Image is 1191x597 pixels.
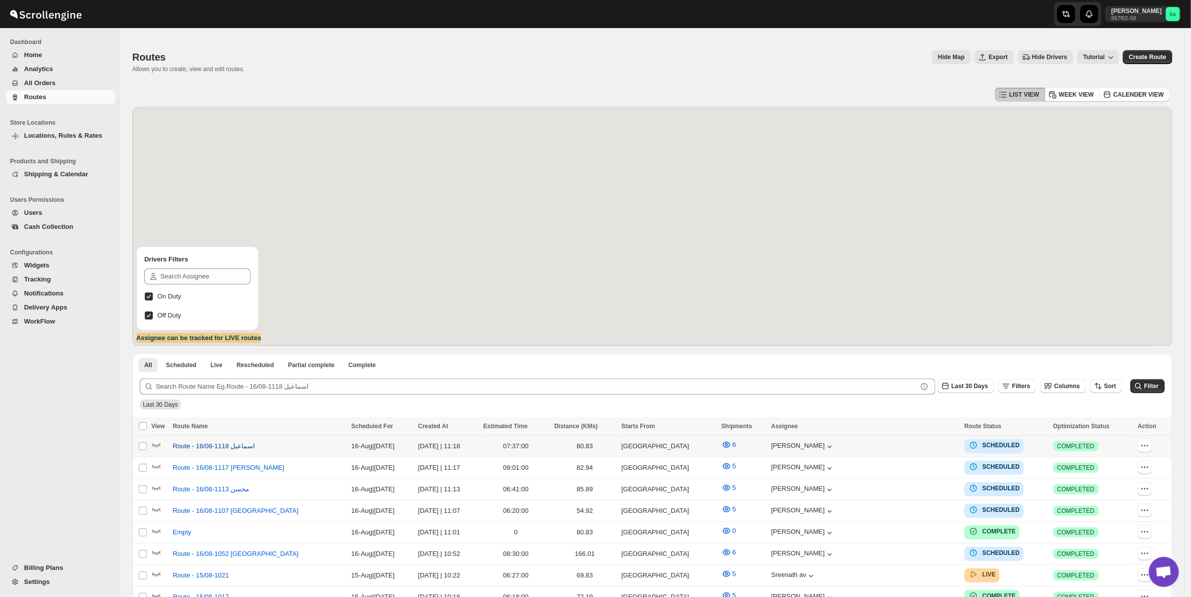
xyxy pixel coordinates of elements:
[6,561,115,575] button: Billing Plans
[24,79,56,87] span: All Orders
[1054,383,1080,390] span: Columns
[173,570,229,580] span: Route - 15/08-1021
[932,50,971,64] button: Map action label
[8,2,83,27] img: ScrollEngine
[24,289,64,297] span: Notifications
[1018,50,1074,64] button: Hide Drivers
[6,575,115,589] button: Settings
[1113,91,1164,99] span: CALENDER VIEW
[173,441,256,451] span: Route - 16/08-1118 اسماعيل
[969,505,1020,515] button: SCHEDULED
[937,379,994,393] button: Last 30 Days
[733,527,736,534] span: 0
[418,506,477,516] div: [DATE] | 11:07
[173,484,250,494] span: Route - 16/08-1113 محسن
[771,423,798,430] span: Assignee
[136,333,261,343] label: Assignee can be tracked for LIVE routes
[167,546,305,562] button: Route - 16/08-1052 [GEOGRAPHIC_DATA]
[351,442,394,450] span: 16-Aug | [DATE]
[144,254,251,264] h2: Drivers Filters
[10,157,115,165] span: Products and Shipping
[771,485,835,495] button: [PERSON_NAME]
[621,506,716,516] div: [GEOGRAPHIC_DATA]
[733,570,736,577] span: 5
[771,442,835,452] div: [PERSON_NAME]
[24,304,67,311] span: Delivery Apps
[771,463,835,473] button: [PERSON_NAME]
[1144,383,1159,390] span: Filter
[6,220,115,234] button: Cash Collection
[418,549,477,559] div: [DATE] | 10:52
[24,93,46,101] span: Routes
[716,437,742,453] button: 6
[157,292,181,300] span: On Duty
[236,361,274,369] span: Rescheduled
[621,570,716,580] div: [GEOGRAPHIC_DATA]
[288,361,335,369] span: Partial complete
[621,423,655,430] span: Starts From
[418,570,477,580] div: [DATE] | 10:22
[167,438,262,454] button: Route - 16/08-1118 اسماعيل
[1057,528,1095,536] span: COMPLETED
[716,523,742,539] button: 0
[24,223,73,230] span: Cash Collection
[351,464,394,471] span: 16-Aug | [DATE]
[166,361,196,369] span: Scheduled
[167,567,235,583] button: Route - 15/08-1021
[10,196,115,204] span: Users Permissions
[621,484,716,494] div: [GEOGRAPHIC_DATA]
[351,571,394,579] span: 15-Aug | [DATE]
[722,423,752,430] span: Shipments
[144,361,152,369] span: All
[484,441,549,451] div: 07:37:00
[6,48,115,62] button: Home
[938,53,965,61] span: Hide Map
[210,361,222,369] span: Live
[1045,88,1100,102] button: WEEK VIEW
[6,286,115,301] button: Notifications
[157,312,181,319] span: Off Duty
[1077,50,1119,64] button: Tutorial
[1099,88,1170,102] button: CALENDER VIEW
[771,571,816,581] button: Sreenath av
[1032,53,1068,61] span: Hide Drivers
[733,548,736,556] span: 6
[1104,383,1116,390] span: Sort
[173,463,285,473] span: Route - 16/08-1117 [PERSON_NAME]
[1090,379,1122,393] button: Sort
[969,440,1020,450] button: SCHEDULED
[965,423,1002,430] span: Route Status
[983,549,1020,556] b: SCHEDULED
[983,463,1020,470] b: SCHEDULED
[983,571,996,578] b: LIVE
[167,524,197,540] button: Empty
[1166,7,1180,21] span: khaled alrashidi
[716,480,742,496] button: 5
[1149,557,1179,587] a: Open chat
[621,527,716,537] div: [GEOGRAPHIC_DATA]
[1057,507,1095,515] span: COMPLETED
[167,481,256,497] button: Route - 16/08-1113 محسن
[24,51,42,59] span: Home
[24,261,49,269] span: Widgets
[716,501,742,517] button: 5
[24,275,51,283] span: Tracking
[484,549,549,559] div: 08:30:00
[351,550,394,557] span: 16-Aug | [DATE]
[733,484,736,491] span: 5
[132,65,245,73] p: Allows you to create, view and edit routes.
[969,462,1020,472] button: SCHEDULED
[1111,15,1162,21] p: 867f02-58
[771,528,835,538] button: [PERSON_NAME]
[554,463,615,473] div: 82.94
[733,441,736,448] span: 6
[24,318,55,325] span: WorkFlow
[969,526,1016,536] button: COMPLETE
[733,462,736,470] span: 5
[484,506,549,516] div: 06:20:00
[1040,379,1086,393] button: Columns
[1111,7,1162,15] p: [PERSON_NAME]
[351,528,394,536] span: 16-Aug | [DATE]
